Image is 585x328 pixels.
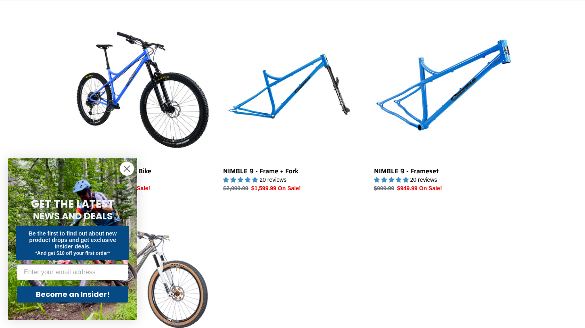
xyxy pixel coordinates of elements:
span: Be the first to find out about new product drops and get exclusive insider deals. [29,230,117,250]
button: Close dialog [120,162,134,176]
input: Enter your email address [17,264,128,280]
span: GET THE LATEST [31,197,114,211]
span: NEWS AND DEALS [33,210,113,223]
button: Become an Insider! [17,286,128,303]
span: *And get $10 off your first order* [35,250,110,256]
